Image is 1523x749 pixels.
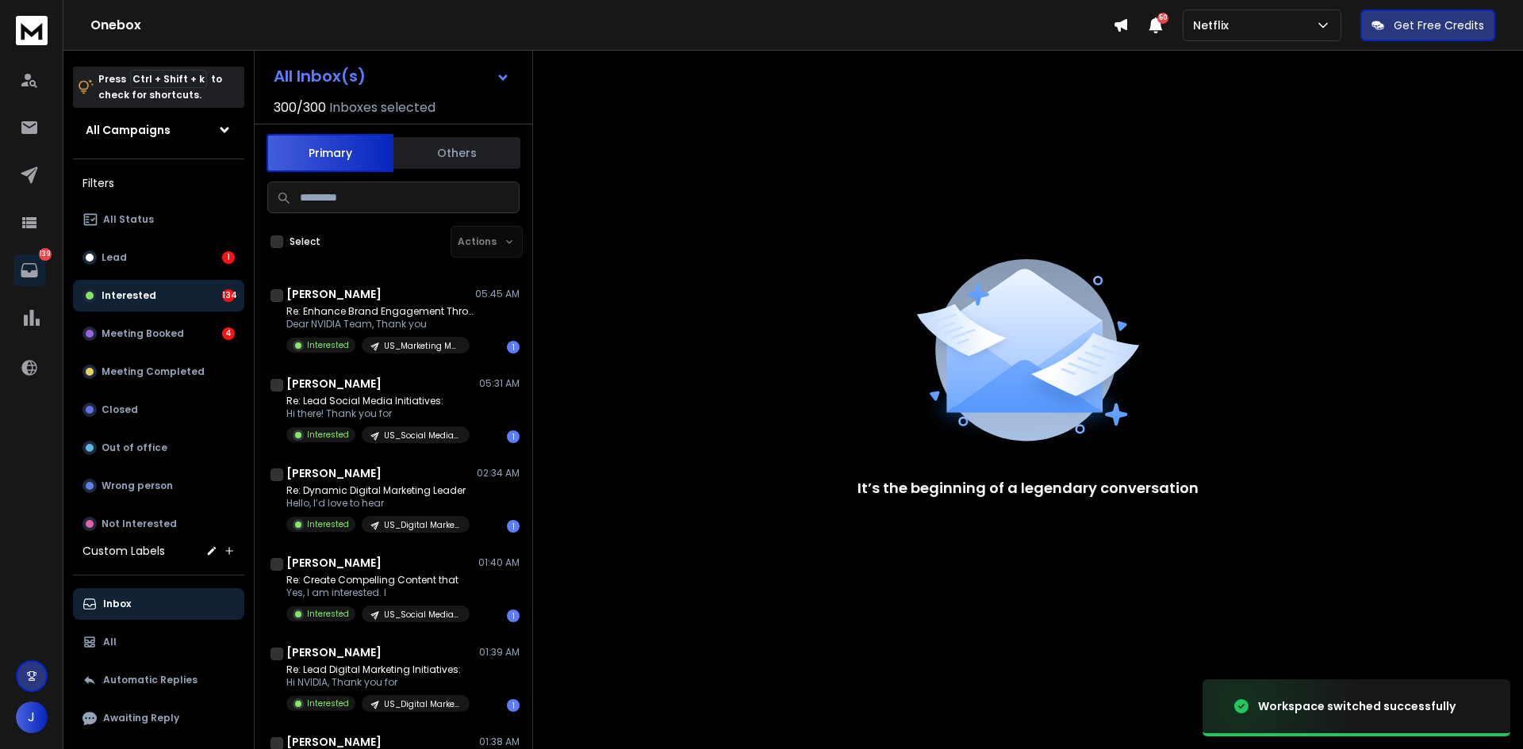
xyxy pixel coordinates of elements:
div: Workspace switched successfully [1258,698,1456,714]
p: US_Social Media Manager_05(13/8) [384,609,460,621]
button: Meeting Booked4 [73,318,244,350]
p: Interested [307,697,349,709]
p: Meeting Booked [102,327,184,340]
button: All Status [73,204,244,235]
span: Ctrl + Shift + k [130,70,207,88]
button: Not Interested [73,508,244,540]
div: 1 [507,610,520,622]
h1: [PERSON_NAME] [286,644,382,660]
button: Get Free Credits [1360,10,1495,41]
h1: All Inbox(s) [274,68,366,84]
p: 02:34 AM [477,467,520,480]
button: Lead1 [73,242,244,273]
div: 1 [507,341,520,353]
span: 300 / 300 [274,98,326,117]
p: Automatic Replies [103,674,198,686]
button: Interested134 [73,280,244,311]
p: US_Social Media Manager_14(8/8) [384,430,460,441]
p: 01:39 AM [479,646,520,659]
p: Wrong person [102,480,173,492]
p: 05:45 AM [475,288,520,300]
h1: [PERSON_NAME] [286,376,382,392]
button: J [16,701,48,733]
p: 01:40 AM [478,556,520,569]
button: Meeting Completed [73,356,244,388]
div: 4 [222,327,235,340]
p: US_Digital Marketing Manager_11(8/8) [384,519,460,531]
button: All [73,626,244,658]
p: Interested [307,339,349,351]
p: Netflix [1193,17,1235,33]
p: Press to check for shortcuts. [98,71,222,103]
button: Closed [73,394,244,426]
p: US_Marketing Manager_06(14/8) [384,340,460,352]
label: Select [290,235,320,248]
button: Out of office [73,432,244,464]
p: Get Free Credits [1394,17,1484,33]
h1: [PERSON_NAME] [286,286,382,302]
p: All Status [103,213,154,226]
p: Hello, I’d love to hear [286,497,470,510]
button: Primary [267,134,393,172]
h1: All Campaigns [86,122,171,138]
button: All Campaigns [73,114,244,146]
p: Awaiting Reply [103,712,179,724]
p: Dear NVIDIA Team, Thank you [286,318,477,331]
span: 50 [1157,13,1168,24]
p: Re: Enhance Brand Engagement Through [286,305,477,318]
p: Interested [102,289,156,302]
button: All Inbox(s) [261,60,523,92]
a: 139 [13,254,45,286]
p: It’s the beginning of a legendary conversation [857,477,1199,499]
button: Awaiting Reply [73,702,244,734]
p: Re: Lead Digital Marketing Initiatives: [286,663,470,676]
h1: Onebox [90,16,1113,35]
h3: Filters [73,172,244,194]
p: Hi NVIDIA, Thank you for [286,676,470,689]
p: Inbox [103,598,131,610]
p: Meeting Completed [102,365,205,378]
p: Closed [102,403,138,416]
div: 1 [507,430,520,443]
p: 01:38 AM [479,736,520,748]
h3: Inboxes selected [329,98,435,117]
p: US_Digital Marketing Manager_11(8/8) [384,698,460,710]
p: Yes, I am interested. I [286,587,470,599]
p: Interested [307,518,349,530]
div: 1 [507,699,520,712]
p: Re: Dynamic Digital Marketing Leader [286,484,470,497]
p: 139 [39,248,52,261]
p: Out of office [102,441,167,454]
div: 1 [507,520,520,533]
div: 1 [222,251,235,264]
h1: [PERSON_NAME] [286,555,382,571]
button: Others [393,136,520,170]
p: Interested [307,608,349,620]
h3: Custom Labels [82,543,165,559]
button: Inbox [73,588,244,620]
p: Re: Create Compelling Content that [286,574,470,587]
p: Hi there! Thank you for [286,407,470,420]
p: All [103,636,117,648]
p: Lead [102,251,127,264]
h1: [PERSON_NAME] [286,465,382,481]
button: Wrong person [73,470,244,502]
p: 05:31 AM [479,377,520,390]
div: 134 [222,289,235,302]
button: Automatic Replies [73,664,244,696]
p: Interested [307,429,349,441]
p: Re: Lead Social Media Initiatives: [286,395,470,407]
p: Not Interested [102,518,177,530]
img: logo [16,16,48,45]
